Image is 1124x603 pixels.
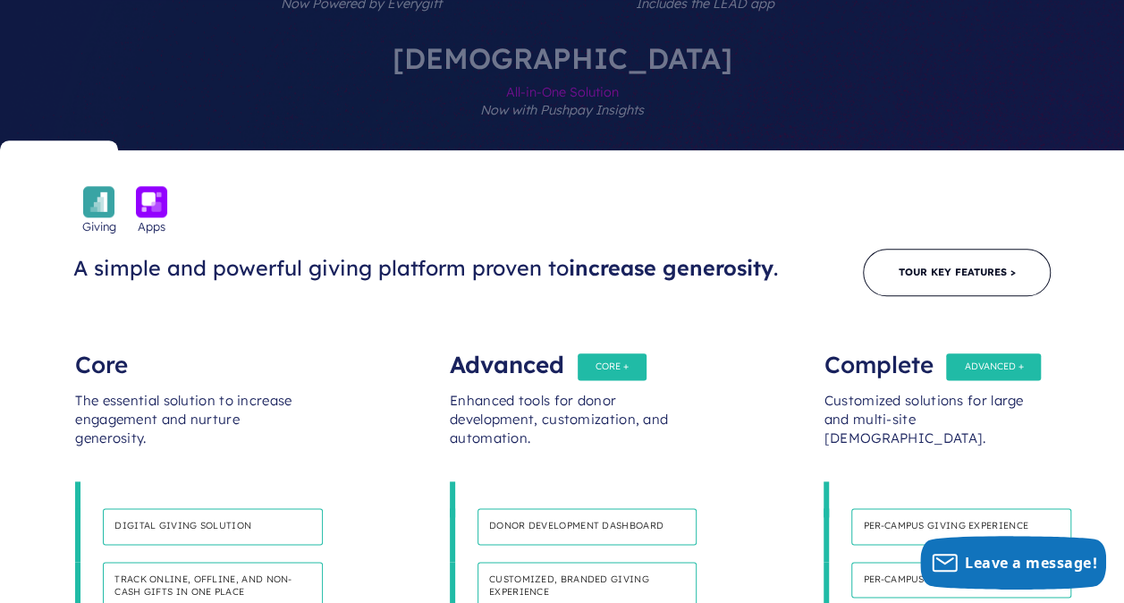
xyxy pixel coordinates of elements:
[136,186,167,217] img: icon_apps-bckgrnd-600x600-1.png
[965,553,1097,573] span: Leave a message!
[83,186,114,217] img: icon_giving-bckgrnd-600x600-1.png
[75,374,300,481] div: The essential solution to increase engagement and nurture generosity.
[569,255,773,281] span: increase generosity
[863,249,1051,296] a: Tour Key Features >
[824,338,1048,374] div: Complete
[450,374,674,481] div: Enhanced tools for donor development, customization, and automation.
[851,508,1070,545] h4: Per-Campus giving experience
[920,536,1106,590] button: Leave a message!
[477,508,697,545] h4: Donor development dashboard
[480,102,644,118] em: Now with Pushpay Insights
[339,44,786,150] label: [DEMOGRAPHIC_DATA]
[824,374,1048,481] div: Customized solutions for large and multi-site [DEMOGRAPHIC_DATA].
[138,217,165,235] span: Apps
[393,72,732,150] span: All-in-One Solution
[73,255,796,282] h3: A simple and powerful giving platform proven to .
[82,217,116,235] span: Giving
[103,508,322,545] h4: Digital giving solution
[75,338,300,374] div: Core
[851,562,1070,599] h4: Per-campus branding
[450,338,674,374] div: Advanced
